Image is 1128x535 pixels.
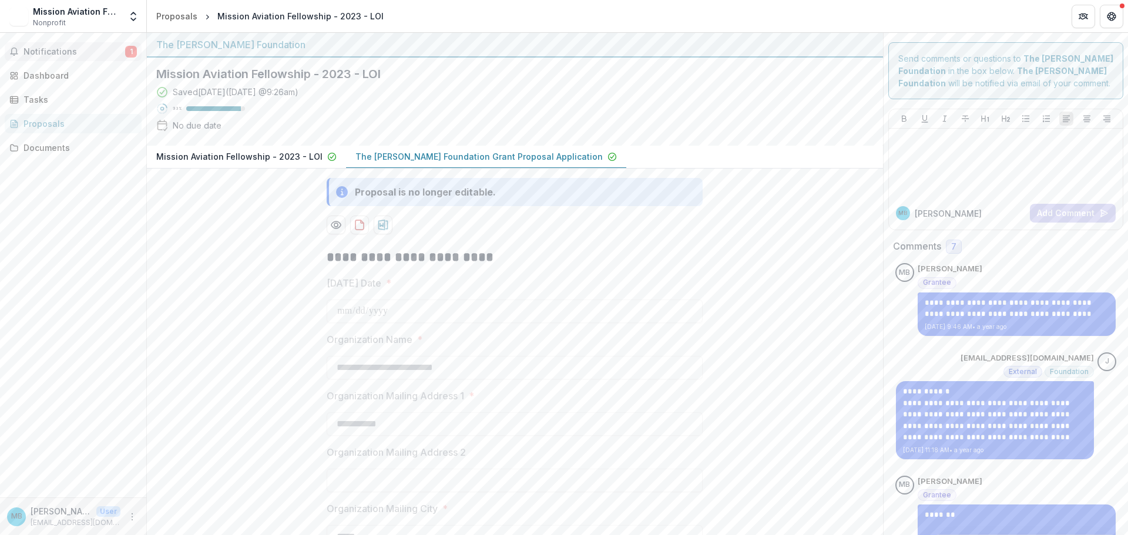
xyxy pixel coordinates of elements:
div: Mike Birdsong [899,269,910,277]
p: [DATE] Date [327,276,381,290]
div: Mike Birdsong [11,513,22,520]
a: Proposals [5,114,142,133]
button: Strike [958,112,972,126]
a: Documents [5,138,142,157]
p: [PERSON_NAME] [918,476,982,487]
div: Tasks [23,93,132,106]
a: Tasks [5,90,142,109]
a: Dashboard [5,66,142,85]
div: Proposals [156,10,197,22]
div: Mission Aviation Fellowship - 2023 - LOI [217,10,384,22]
button: Align Center [1080,112,1094,126]
div: Send comments or questions to in the box below. will be notified via email of your comment. [888,42,1124,99]
button: download-proposal [374,216,392,234]
p: Organization Name [327,332,412,346]
p: [PERSON_NAME] [915,207,982,220]
button: Get Help [1100,5,1123,28]
p: [DATE] 9:46 AM • a year ago [925,322,1109,331]
span: Nonprofit [33,18,66,28]
button: Heading 1 [978,112,992,126]
p: User [96,506,120,517]
div: No due date [173,119,221,132]
img: Mission Aviation Fellowship [9,7,28,26]
p: [DATE] 11:18 AM • a year ago [903,446,1087,455]
button: Add Comment [1030,204,1116,223]
div: Mike Birdsong [899,481,910,489]
p: [EMAIL_ADDRESS][DOMAIN_NAME] [31,517,120,528]
span: Grantee [923,491,951,499]
a: Proposals [152,8,202,25]
button: Italicize [938,112,952,126]
p: Mission Aviation Fellowship - 2023 - LOI [156,150,323,163]
button: Underline [918,112,932,126]
button: Preview 1bf42ec8-a1d4-4afa-801e-d189a46be86c-1.pdf [327,216,345,234]
p: Organization Mailing City [327,502,438,516]
p: [EMAIL_ADDRESS][DOMAIN_NAME] [961,352,1094,364]
button: More [125,510,139,524]
button: Heading 2 [999,112,1013,126]
button: download-proposal [350,216,369,234]
p: 93 % [173,105,182,113]
h2: Comments [893,241,941,252]
div: Saved [DATE] ( [DATE] @ 9:26am ) [173,86,298,98]
span: Grantee [923,278,951,287]
button: Bullet List [1019,112,1033,126]
nav: breadcrumb [152,8,388,25]
div: Proposal is no longer editable. [355,185,496,199]
button: Open entity switcher [125,5,142,28]
p: Organization Mailing Address 1 [327,389,464,403]
h2: Mission Aviation Fellowship - 2023 - LOI [156,67,855,81]
button: Partners [1072,5,1095,28]
p: [PERSON_NAME] [918,263,982,275]
div: Mission Aviation Fellowship [33,5,120,18]
button: Ordered List [1039,112,1053,126]
div: Documents [23,142,132,154]
button: Notifications1 [5,42,142,61]
span: Notifications [23,47,125,57]
div: Dashboard [23,69,132,82]
p: The [PERSON_NAME] Foundation Grant Proposal Application [355,150,603,163]
p: [PERSON_NAME] [31,505,92,517]
button: Align Left [1059,112,1073,126]
span: Foundation [1050,368,1089,376]
span: 7 [951,242,956,252]
button: Align Right [1100,112,1114,126]
div: The [PERSON_NAME] Foundation [156,38,874,52]
span: 1 [125,46,137,58]
div: Mike Birdsong [898,210,907,216]
div: Proposals [23,117,132,130]
span: External [1009,368,1037,376]
div: jcline@bolickfoundation.org [1105,358,1109,365]
p: Organization Mailing Address 2 [327,445,466,459]
button: Bold [897,112,911,126]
